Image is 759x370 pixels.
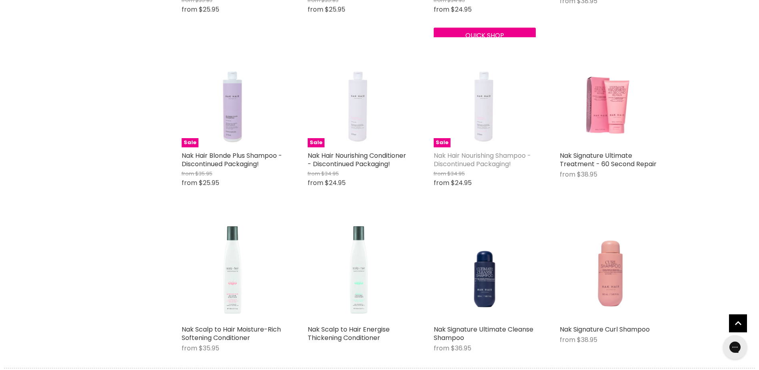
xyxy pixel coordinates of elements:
img: Nak Hair Nourishing Shampoo - Discontinued Packaging! [451,45,519,147]
span: from [560,170,575,179]
span: Sale [434,138,451,147]
span: from [434,178,449,187]
img: Nak Hair Blonde Plus Shampoo - Discontinued Packaging! [198,45,266,147]
a: Nak Signature Ultimate Treatment - 60 Second Repair [560,151,657,169]
iframe: Gorgias live chat messenger [719,332,751,362]
span: from [308,5,323,14]
a: Nak Hair Blonde Plus Shampoo - Discontinued Packaging! [182,151,282,169]
a: Nak Hair Nourishing Shampoo - Discontinued Packaging!Sale [434,45,536,147]
button: Quick shop [434,28,536,44]
span: $38.95 [577,170,597,179]
span: $25.95 [325,5,345,14]
span: from [434,170,446,177]
span: $35.95 [195,170,212,177]
span: from [182,344,197,353]
a: Nak Signature Curl Shampoo [560,219,662,321]
span: $34.95 [321,170,339,177]
img: Nak Signature Curl Shampoo [570,219,651,321]
span: $38.95 [577,335,597,344]
span: from [182,178,197,187]
a: Nak Hair Nourishing Shampoo - Discontinued Packaging! [434,151,531,169]
span: $36.95 [451,344,471,353]
a: Nak Signature Ultimate Treatment - 60 Second Repair [560,45,662,147]
span: from [434,344,449,353]
a: Nak Signature Ultimate Cleanse Shampoo [434,325,533,342]
a: Nak Scalp to Hair Energise Thickening Conditioner [308,325,390,342]
a: Nak Hair Blonde Plus Shampoo - Discontinued Packaging!Sale [182,45,284,147]
img: Nak Signature Ultimate Treatment - 60 Second Repair [570,45,651,147]
span: $25.95 [199,5,219,14]
span: from [560,335,575,344]
span: $24.95 [451,5,472,14]
span: $34.95 [447,170,465,177]
span: from [434,5,449,14]
span: from [182,5,197,14]
span: $24.95 [451,178,472,187]
img: Nak Hair Nourishing Conditioner - Discontinued Packaging! [324,45,393,147]
a: Nak Hair Nourishing Conditioner - Discontinued Packaging!Sale [308,45,410,147]
span: from [308,170,320,177]
a: Nak Signature Curl Shampoo [560,325,650,334]
span: Sale [182,138,198,147]
span: $25.95 [199,178,219,187]
a: Nak Signature Ultimate Cleanse Shampoo [434,219,536,321]
span: Sale [308,138,324,147]
span: from [182,170,194,177]
span: $24.95 [325,178,346,187]
a: Nak Scalp to Hair Moisture-Rich Softening Conditioner [182,325,281,342]
img: Nak Scalp to Hair Energise Thickening Conditioner [308,219,410,321]
img: Nak Signature Ultimate Cleanse Shampoo [444,219,525,321]
a: Nak Hair Nourishing Conditioner - Discontinued Packaging! [308,151,406,169]
img: Nak Scalp to Hair Moisture-Rich Softening Conditioner [182,219,284,321]
span: from [308,178,323,187]
span: $35.95 [199,344,219,353]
